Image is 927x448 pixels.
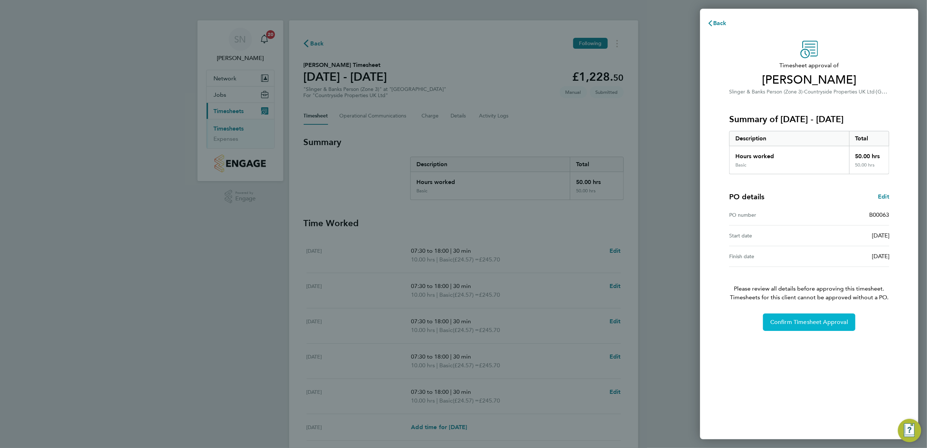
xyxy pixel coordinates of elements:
a: Edit [878,192,889,201]
span: · [875,89,876,95]
div: [DATE] [809,252,889,261]
span: Confirm Timesheet Approval [770,319,848,326]
div: Basic [735,162,746,168]
span: Edit [878,193,889,200]
span: Timesheets for this client cannot be approved without a PO. [720,293,898,302]
div: Hours worked [730,146,849,162]
span: [PERSON_NAME] [729,73,889,87]
div: [DATE] [809,231,889,240]
button: Confirm Timesheet Approval [763,313,855,331]
button: Back [700,16,734,31]
div: 50.00 hrs [849,162,889,174]
div: Summary of 22 - 28 Sep 2025 [729,131,889,174]
div: Description [730,131,849,146]
h3: Summary of [DATE] - [DATE] [729,113,889,125]
div: Total [849,131,889,146]
button: Engage Resource Center [898,419,921,442]
span: Countryside Properties UK Ltd [804,89,875,95]
span: Timesheet approval of [729,61,889,70]
span: B00063 [869,211,889,218]
div: PO number [729,211,809,219]
div: Start date [729,231,809,240]
h4: PO details [729,192,764,202]
div: 50.00 hrs [849,146,889,162]
div: Finish date [729,252,809,261]
span: Back [713,20,727,27]
p: Please review all details before approving this timesheet. [720,267,898,302]
span: Slinger & Banks Person (Zone 3) [729,89,803,95]
span: · [803,89,804,95]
